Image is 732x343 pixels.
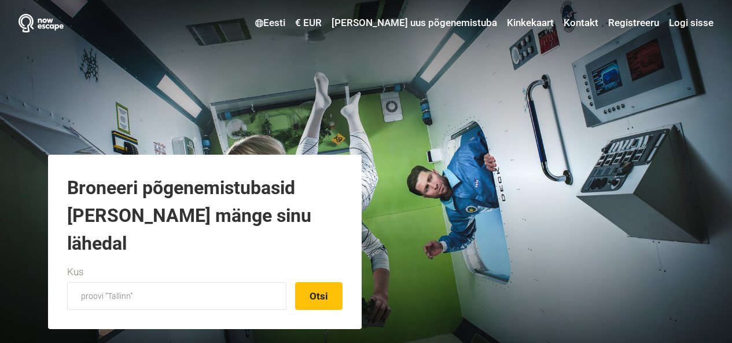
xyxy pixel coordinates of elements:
[329,13,500,34] a: [PERSON_NAME] uus põgenemistuba
[255,19,263,27] img: Eesti
[292,13,325,34] a: € EUR
[19,14,64,32] img: Nowescape logo
[561,13,601,34] a: Kontakt
[295,282,343,310] button: Otsi
[605,13,662,34] a: Registreeru
[67,282,286,310] input: proovi “Tallinn”
[504,13,557,34] a: Kinkekaart
[67,265,84,280] label: Kus
[252,13,288,34] a: Eesti
[666,13,713,34] a: Logi sisse
[67,174,343,257] h1: Broneeri põgenemistubasid [PERSON_NAME] mänge sinu lähedal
